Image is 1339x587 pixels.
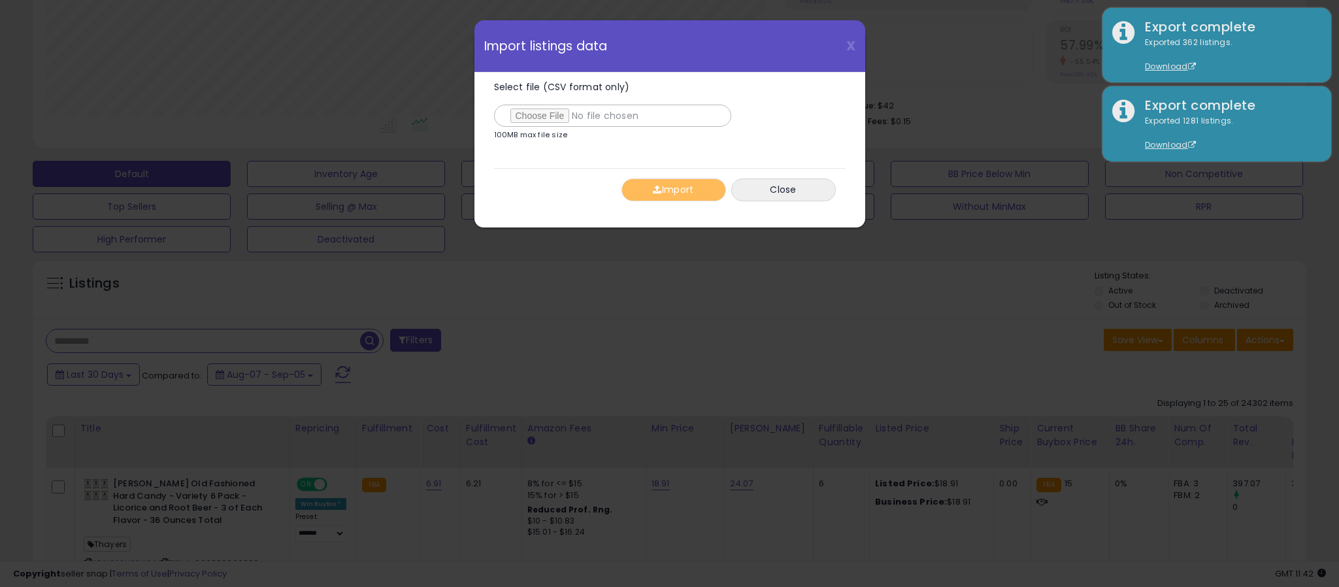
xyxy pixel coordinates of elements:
[1135,37,1321,73] div: Exported 362 listings.
[731,178,836,201] button: Close
[1135,96,1321,115] div: Export complete
[494,131,568,139] p: 100MB max file size
[1135,115,1321,152] div: Exported 1281 listings.
[484,40,608,52] span: Import listings data
[1145,139,1196,150] a: Download
[1145,61,1196,72] a: Download
[494,80,630,93] span: Select file (CSV format only)
[1135,18,1321,37] div: Export complete
[846,37,855,55] span: X
[621,178,726,201] button: Import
